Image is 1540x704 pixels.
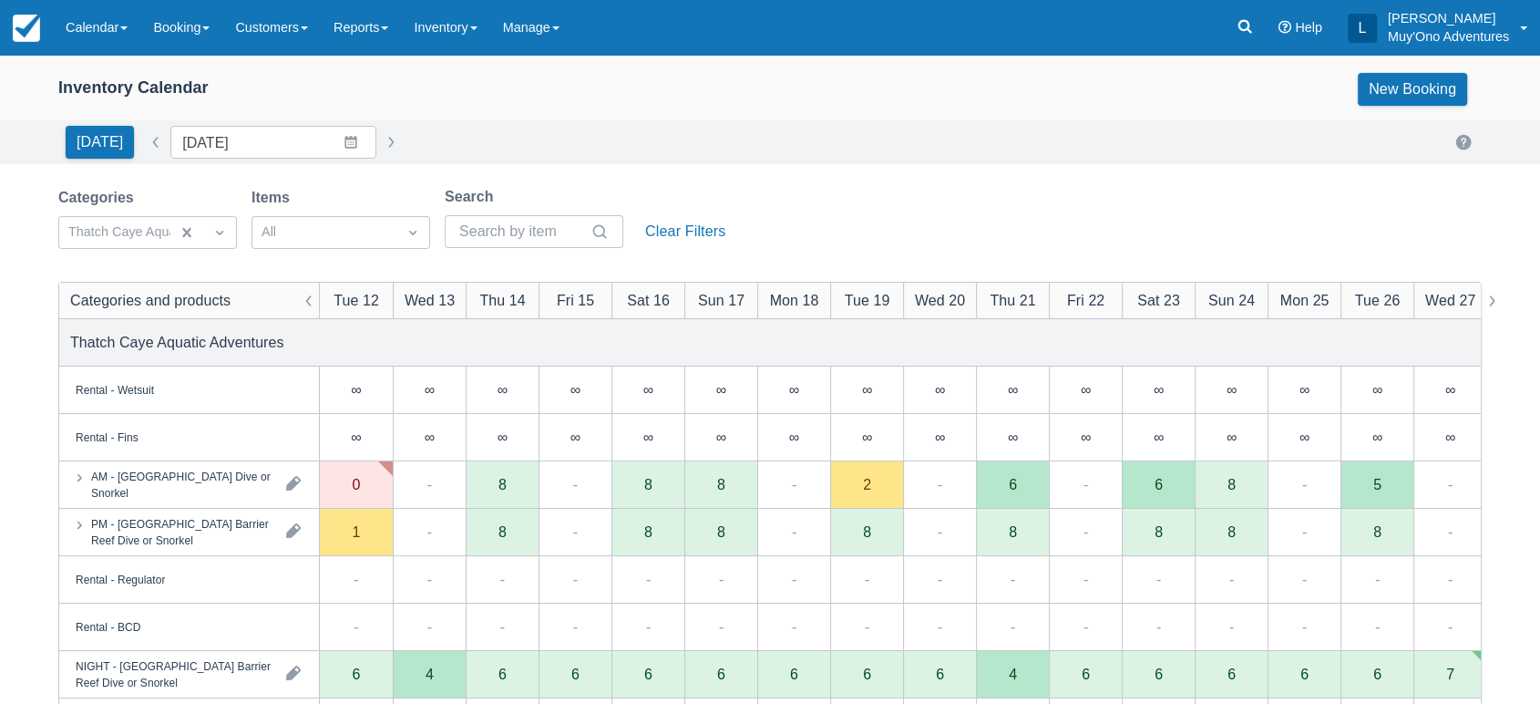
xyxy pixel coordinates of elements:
[976,367,1049,414] div: ∞
[1340,367,1413,414] div: ∞
[393,651,466,699] div: 4
[570,382,580,397] div: ∞
[58,187,141,209] label: Categories
[1388,27,1509,46] p: Muy'Ono Adventures
[353,477,361,492] div: 0
[938,473,942,495] div: -
[573,568,578,590] div: -
[1268,414,1340,461] div: ∞
[1302,473,1307,495] div: -
[684,414,757,461] div: ∞
[1227,430,1237,444] div: ∞
[13,15,40,42] img: checkfront-main-nav-mini-logo.png
[1156,568,1161,590] div: -
[1448,616,1453,637] div: -
[792,616,796,637] div: -
[351,430,361,444] div: ∞
[425,430,435,444] div: ∞
[1445,382,1455,397] div: ∞
[757,651,830,699] div: 6
[1299,382,1309,397] div: ∞
[684,367,757,414] div: ∞
[611,651,684,699] div: 6
[353,524,361,539] div: 1
[770,289,819,311] div: Mon 18
[393,414,466,461] div: ∞
[1445,430,1455,444] div: ∞
[427,521,432,543] div: -
[405,289,455,311] div: Wed 13
[320,414,393,461] div: ∞
[1268,651,1340,699] div: 6
[719,616,724,637] div: -
[990,289,1035,311] div: Thu 21
[830,367,903,414] div: ∞
[1355,289,1401,311] div: Tue 26
[1373,524,1381,539] div: 8
[1358,73,1467,106] a: New Booking
[1011,568,1015,590] div: -
[643,430,653,444] div: ∞
[1067,289,1104,311] div: Fri 22
[425,382,435,397] div: ∞
[1227,477,1236,492] div: 8
[1195,414,1268,461] div: ∞
[1372,382,1382,397] div: ∞
[76,657,272,690] div: NIGHT - [GEOGRAPHIC_DATA] Barrier Reef Dive or Snorkel
[571,667,580,681] div: 6
[865,616,869,637] div: -
[1372,430,1382,444] div: ∞
[498,524,507,539] div: 8
[479,289,525,311] div: Thu 14
[638,215,733,248] button: Clear Filters
[1373,667,1381,681] div: 6
[570,430,580,444] div: ∞
[1299,430,1309,444] div: ∞
[976,651,1049,699] div: 4
[1122,414,1195,461] div: ∞
[1082,667,1090,681] div: 6
[862,382,872,397] div: ∞
[466,367,539,414] div: ∞
[1280,289,1330,311] div: Mon 25
[757,367,830,414] div: ∞
[935,382,945,397] div: ∞
[320,367,393,414] div: ∞
[76,429,139,445] div: Rental - Fins
[790,667,798,681] div: 6
[903,414,976,461] div: ∞
[539,414,611,461] div: ∞
[845,289,890,311] div: Tue 19
[1227,524,1236,539] div: 8
[1083,568,1088,590] div: -
[1049,414,1122,461] div: ∞
[830,651,903,699] div: 6
[393,367,466,414] div: ∞
[643,382,653,397] div: ∞
[1413,414,1486,461] div: ∞
[66,126,134,159] button: [DATE]
[466,414,539,461] div: ∞
[1137,289,1180,311] div: Sat 23
[1425,289,1475,311] div: Wed 27
[716,382,726,397] div: ∞
[354,568,358,590] div: -
[1446,667,1454,681] div: 7
[1009,667,1017,681] div: 4
[646,616,651,637] div: -
[1388,9,1509,27] p: [PERSON_NAME]
[1302,521,1307,543] div: -
[70,289,231,311] div: Categories and products
[427,568,432,590] div: -
[865,568,869,590] div: -
[1229,616,1234,637] div: -
[1122,367,1195,414] div: ∞
[76,381,154,398] div: Rental - Wetsuit
[70,331,284,353] div: Thatch Caye Aquatic Adventures
[1083,616,1088,637] div: -
[1348,14,1377,43] div: L
[1154,382,1164,397] div: ∞
[1227,667,1236,681] div: 6
[334,289,379,311] div: Tue 12
[1195,367,1268,414] div: ∞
